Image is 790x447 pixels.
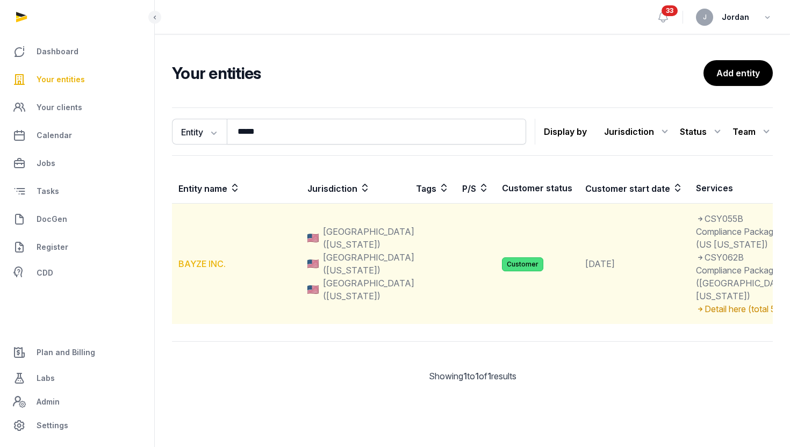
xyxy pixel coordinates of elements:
a: Register [9,234,146,260]
span: CSY055B Compliance Package (US [US_STATE]) [696,213,778,250]
a: Plan and Billing [9,340,146,365]
span: Settings [37,419,68,432]
a: Your clients [9,95,146,120]
a: Your entities [9,67,146,92]
span: CDD [37,266,53,279]
span: 1 [487,371,491,381]
a: Tasks [9,178,146,204]
th: Entity name [172,173,301,204]
p: Display by [544,123,587,140]
span: Jordan [722,11,749,24]
div: Status [680,123,724,140]
span: [GEOGRAPHIC_DATA] ([US_STATE]) [323,225,414,251]
span: 33 [662,5,678,16]
span: Dashboard [37,45,78,58]
a: Jobs [9,150,146,176]
a: Admin [9,391,146,413]
span: Plan and Billing [37,346,95,359]
a: Settings [9,413,146,438]
span: [GEOGRAPHIC_DATA] ([US_STATE]) [323,277,414,302]
th: Customer status [495,173,579,204]
a: BAYZE INC. [178,258,226,269]
a: DocGen [9,206,146,232]
td: [DATE] [579,204,690,325]
a: Labs [9,365,146,391]
a: Calendar [9,122,146,148]
div: Showing to of results [172,370,773,383]
span: [GEOGRAPHIC_DATA] ([US_STATE]) [323,251,414,277]
h2: Your entities [172,63,703,83]
span: Calendar [37,129,72,142]
th: Tags [410,173,456,204]
span: 1 [463,371,467,381]
span: Your clients [37,101,82,114]
th: Customer start date [579,173,690,204]
button: J [696,9,713,26]
span: DocGen [37,213,67,226]
th: P/S [456,173,495,204]
span: Admin [37,395,60,408]
div: Team [732,123,773,140]
div: Jurisdiction [604,123,671,140]
a: Dashboard [9,39,146,64]
th: Jurisdiction [301,173,410,204]
a: Add entity [703,60,773,86]
span: Labs [37,372,55,385]
span: 1 [475,371,479,381]
a: CDD [9,262,146,284]
button: Entity [172,119,227,145]
span: Jobs [37,157,55,170]
span: Your entities [37,73,85,86]
span: J [703,14,707,20]
span: Customer [502,257,543,271]
span: Register [37,241,68,254]
span: Tasks [37,185,59,198]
